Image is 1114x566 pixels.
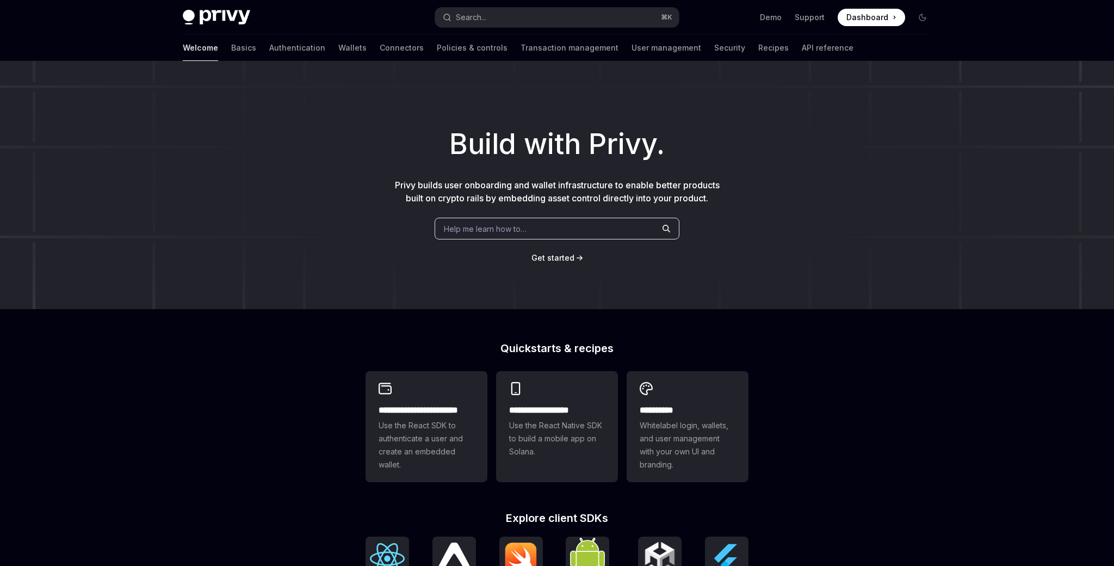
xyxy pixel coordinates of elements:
[627,371,748,482] a: **** *****Whitelabel login, wallets, and user management with your own UI and branding.
[456,11,486,24] div: Search...
[802,35,853,61] a: API reference
[846,12,888,23] span: Dashboard
[231,35,256,61] a: Basics
[379,419,474,471] span: Use the React SDK to authenticate a user and create an embedded wallet.
[838,9,905,26] a: Dashboard
[714,35,745,61] a: Security
[338,35,367,61] a: Wallets
[366,343,748,354] h2: Quickstarts & recipes
[269,35,325,61] a: Authentication
[758,35,789,61] a: Recipes
[496,371,618,482] a: **** **** **** ***Use the React Native SDK to build a mobile app on Solana.
[366,513,748,524] h2: Explore client SDKs
[640,419,735,471] span: Whitelabel login, wallets, and user management with your own UI and branding.
[509,419,605,458] span: Use the React Native SDK to build a mobile app on Solana.
[795,12,825,23] a: Support
[531,253,574,262] span: Get started
[437,35,508,61] a: Policies & controls
[435,8,679,27] button: Search...⌘K
[760,12,782,23] a: Demo
[632,35,701,61] a: User management
[17,123,1097,165] h1: Build with Privy.
[531,253,574,263] a: Get started
[395,180,720,204] span: Privy builds user onboarding and wallet infrastructure to enable better products built on crypto ...
[521,35,618,61] a: Transaction management
[444,223,527,235] span: Help me learn how to…
[380,35,424,61] a: Connectors
[914,9,931,26] button: Toggle dark mode
[661,13,672,22] span: ⌘ K
[183,35,218,61] a: Welcome
[183,10,250,25] img: dark logo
